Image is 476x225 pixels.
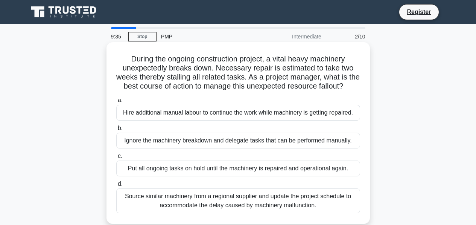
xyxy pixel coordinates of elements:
div: PMP [157,29,260,44]
span: a. [118,97,123,103]
div: 2/10 [326,29,370,44]
div: Hire additional manual labour to continue the work while machinery is getting repaired. [116,105,360,121]
div: Ignore the machinery breakdown and delegate tasks that can be performed manually. [116,133,360,148]
span: d. [118,181,123,187]
span: c. [118,153,122,159]
div: Put all ongoing tasks on hold until the machinery is repaired and operational again. [116,161,360,176]
a: Register [402,7,435,17]
h5: During the ongoing construction project, a vital heavy machinery unexpectedly breaks down. Necess... [116,54,361,91]
a: Stop [128,32,157,41]
div: Intermediate [260,29,326,44]
span: b. [118,125,123,131]
div: Source similar machinery from a regional supplier and update the project schedule to accommodate ... [116,188,360,213]
div: 9:35 [106,29,128,44]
